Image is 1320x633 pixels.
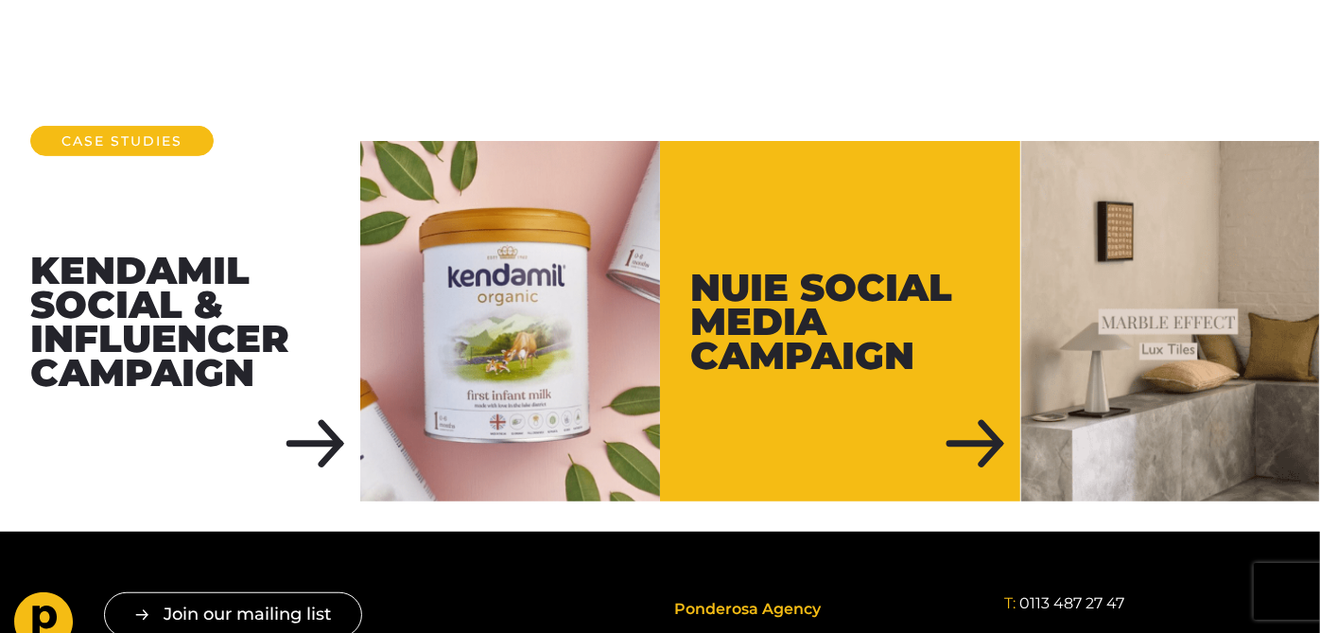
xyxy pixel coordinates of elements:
span: T: [1004,594,1016,612]
div: Nuie Social Media Campaign [660,141,1020,501]
img: Kendamil Social & Influencer Campaign [360,141,660,501]
img: Nuie Social Media Campaign [1020,141,1320,501]
span: Ponderosa Agency [674,600,821,618]
a: 0113 487 27 47 [1019,592,1124,615]
a: Nuie Social Media Campaign Nuie Social Media Campaign [660,141,1320,501]
h2: Case Studies [30,126,214,156]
